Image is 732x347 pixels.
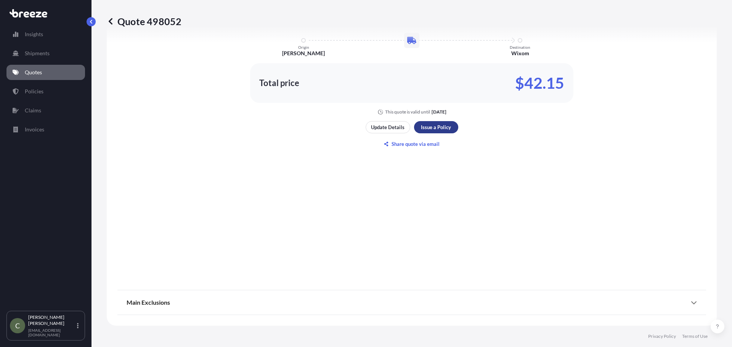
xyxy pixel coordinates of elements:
[515,77,564,89] p: $42.15
[28,328,75,337] p: [EMAIL_ADDRESS][DOMAIN_NAME]
[6,103,85,118] a: Claims
[25,69,42,76] p: Quotes
[127,293,697,312] div: Main Exclusions
[366,138,458,150] button: Share quote via email
[25,88,43,95] p: Policies
[107,15,181,27] p: Quote 498052
[25,126,44,133] p: Invoices
[511,50,529,57] p: Wixom
[682,333,708,339] a: Terms of Use
[127,299,170,306] span: Main Exclusions
[25,30,43,38] p: Insights
[385,109,430,115] p: This quote is valid until
[371,123,405,131] p: Update Details
[392,140,440,148] p: Share quote via email
[25,107,41,114] p: Claims
[648,333,676,339] a: Privacy Policy
[510,45,530,50] p: Destination
[366,121,410,133] button: Update Details
[414,121,458,133] button: Issue a Policy
[28,314,75,326] p: [PERSON_NAME] [PERSON_NAME]
[421,123,451,131] p: Issue a Policy
[6,27,85,42] a: Insights
[298,45,309,50] p: Origin
[6,84,85,99] a: Policies
[25,50,50,57] p: Shipments
[259,79,299,87] p: Total price
[6,46,85,61] a: Shipments
[6,122,85,137] a: Invoices
[15,322,20,329] span: C
[6,65,85,80] a: Quotes
[282,50,325,57] p: [PERSON_NAME]
[432,109,446,115] p: [DATE]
